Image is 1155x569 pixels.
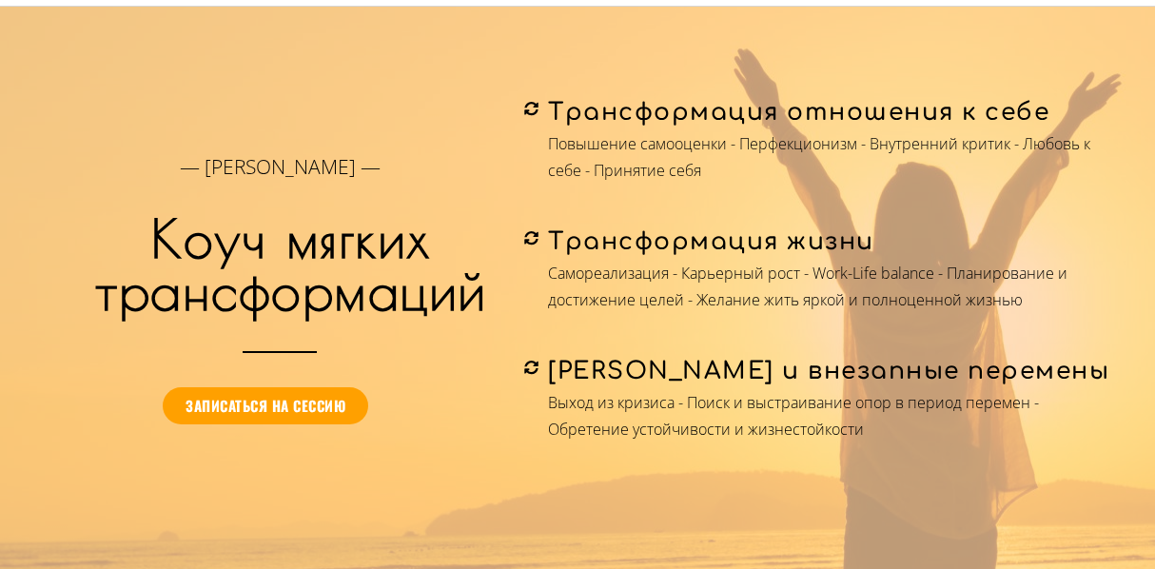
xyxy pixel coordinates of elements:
[163,387,368,424] a: Записаться на сессию
[548,228,874,255] span: Трансформация жизни
[548,99,1049,126] span: Трансформация отношения к себе
[186,399,345,413] span: Записаться на сессию
[35,153,524,180] p: — [PERSON_NAME] —
[548,358,1109,384] span: [PERSON_NAME] и внезапные перемены
[548,130,1120,186] p: Повышение самооценки - Перфекционизм - Внутренний критик - Любовь к себе - Принятие себя
[548,389,1120,444] p: Выход из кризиса - Поиск и выстраивание опор в период перемен - Обретение устойчивости и жизнесто...
[47,212,536,317] h3: Коуч мягких трансформаций
[548,260,1120,315] p: Самореализация - Карьерный рост - Work-Life balance - Планирование и достижение целей - Желание ж...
